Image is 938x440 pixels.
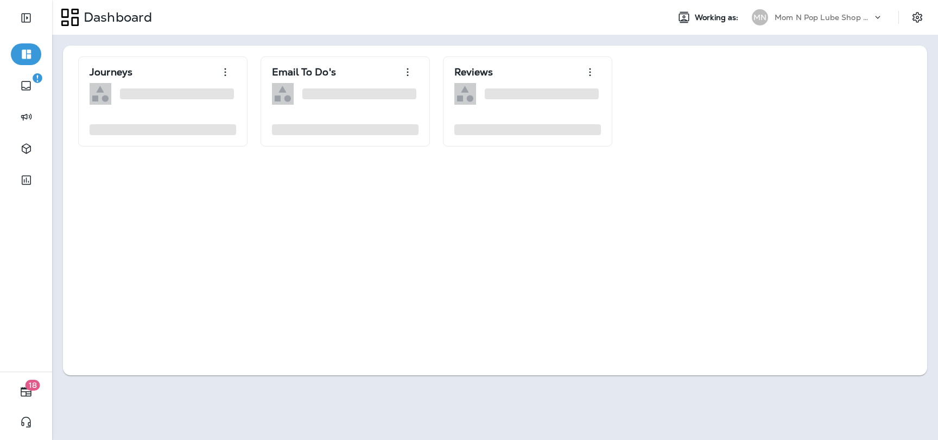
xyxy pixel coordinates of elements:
[752,9,768,25] div: MN
[775,13,872,22] p: Mom N Pop Lube Shop Group dba Jiffy Lube
[26,380,40,391] span: 18
[908,8,927,27] button: Settings
[79,9,152,25] p: Dashboard
[90,67,132,78] p: Journeys
[695,13,741,22] span: Working as:
[11,381,41,403] button: 18
[272,67,336,78] p: Email To Do's
[454,67,493,78] p: Reviews
[11,7,41,29] button: Expand Sidebar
